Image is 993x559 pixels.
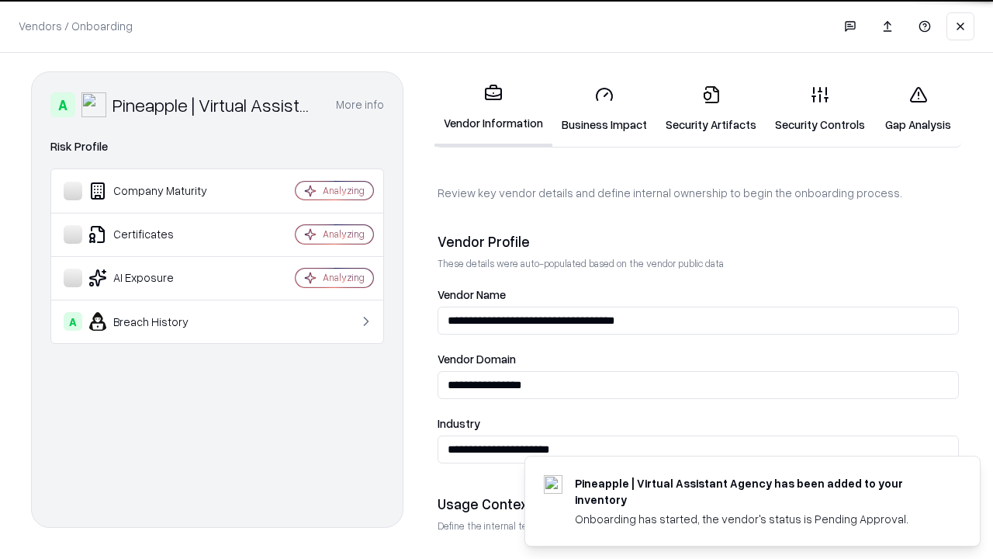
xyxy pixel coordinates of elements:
[19,18,133,34] p: Vendors / Onboarding
[323,227,365,241] div: Analyzing
[50,92,75,117] div: A
[64,182,249,200] div: Company Maturity
[575,475,943,508] div: Pineapple | Virtual Assistant Agency has been added to your inventory
[438,185,959,201] p: Review key vendor details and define internal ownership to begin the onboarding process.
[64,312,249,331] div: Breach History
[656,73,766,145] a: Security Artifacts
[64,269,249,287] div: AI Exposure
[766,73,874,145] a: Security Controls
[438,519,959,533] p: Define the internal team and reason for using this vendor. This helps assess business relevance a...
[544,475,562,494] img: trypineapple.com
[438,353,959,365] label: Vendor Domain
[81,92,106,117] img: Pineapple | Virtual Assistant Agency
[336,91,384,119] button: More info
[112,92,317,117] div: Pineapple | Virtual Assistant Agency
[438,257,959,270] p: These details were auto-populated based on the vendor public data
[50,137,384,156] div: Risk Profile
[64,225,249,244] div: Certificates
[434,71,552,147] a: Vendor Information
[438,418,959,429] label: Industry
[575,511,943,527] div: Onboarding has started, the vendor's status is Pending Approval.
[438,495,959,513] div: Usage Context
[323,271,365,284] div: Analyzing
[323,184,365,197] div: Analyzing
[874,73,962,145] a: Gap Analysis
[438,289,959,300] label: Vendor Name
[438,232,959,251] div: Vendor Profile
[64,312,82,331] div: A
[552,73,656,145] a: Business Impact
